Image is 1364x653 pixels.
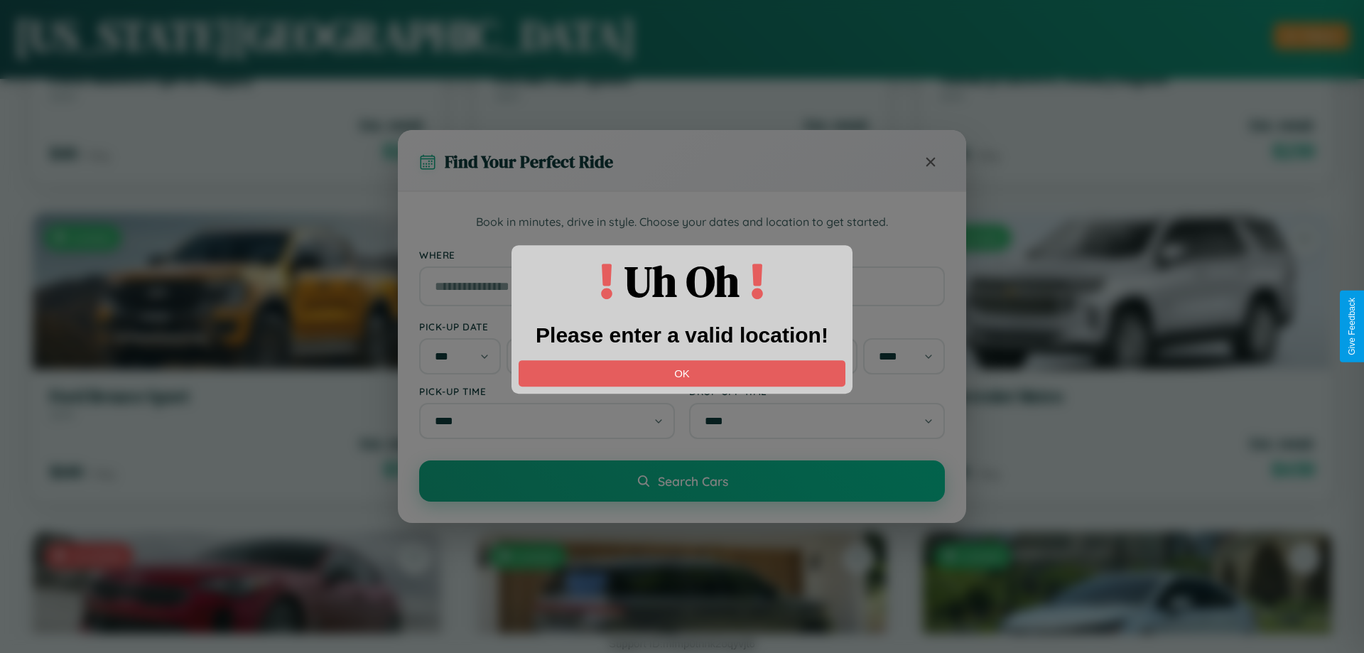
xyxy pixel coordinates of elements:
label: Where [419,249,945,261]
label: Drop-off Date [689,320,945,333]
label: Pick-up Time [419,385,675,397]
label: Pick-up Date [419,320,675,333]
label: Drop-off Time [689,385,945,397]
p: Book in minutes, drive in style. Choose your dates and location to get started. [419,213,945,232]
h3: Find Your Perfect Ride [445,150,613,173]
span: Search Cars [658,473,728,489]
